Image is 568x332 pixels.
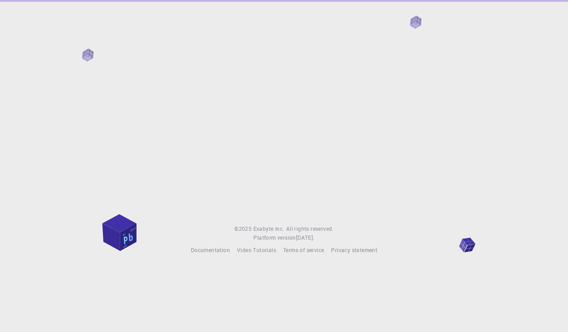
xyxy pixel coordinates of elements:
a: Documentation [191,246,230,255]
span: Privacy statement [331,246,377,253]
span: © 2025 [234,225,253,233]
span: Video Tutorials [237,246,276,253]
span: Documentation [191,246,230,253]
a: [DATE]. [296,233,315,242]
span: Terms of service [283,246,324,253]
a: Terms of service [283,246,324,255]
a: Exabyte Inc. [253,225,284,233]
span: Platform version [253,233,296,242]
span: [DATE] . [296,234,315,241]
a: Video Tutorials [237,246,276,255]
a: Privacy statement [331,246,377,255]
span: Exabyte Inc. [253,225,284,232]
span: All rights reserved. [286,225,334,233]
